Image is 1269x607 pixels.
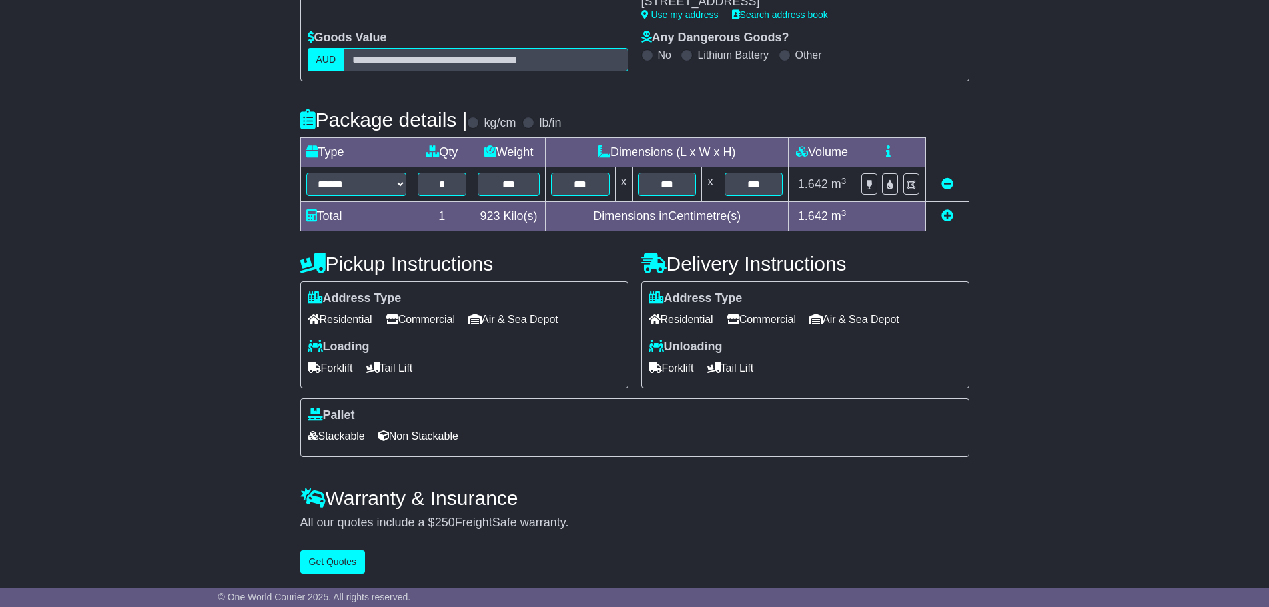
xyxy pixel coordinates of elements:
[707,358,754,378] span: Tail Lift
[615,167,632,202] td: x
[300,516,969,530] div: All our quotes include a $ FreightSafe warranty.
[697,49,769,61] label: Lithium Battery
[308,340,370,354] label: Loading
[831,209,847,223] span: m
[412,138,472,167] td: Qty
[472,202,546,231] td: Kilo(s)
[841,176,847,186] sup: 3
[308,426,365,446] span: Stackable
[308,309,372,330] span: Residential
[378,426,458,446] span: Non Stackable
[412,202,472,231] td: 1
[480,209,500,223] span: 923
[300,253,628,275] h4: Pickup Instructions
[641,31,789,45] label: Any Dangerous Goods?
[649,340,723,354] label: Unloading
[841,208,847,218] sup: 3
[472,138,546,167] td: Weight
[546,202,789,231] td: Dimensions in Centimetre(s)
[468,309,558,330] span: Air & Sea Depot
[308,291,402,306] label: Address Type
[809,309,899,330] span: Air & Sea Depot
[649,358,694,378] span: Forklift
[641,9,719,20] a: Use my address
[732,9,828,20] a: Search address book
[539,116,561,131] label: lb/in
[795,49,822,61] label: Other
[641,253,969,275] h4: Delivery Instructions
[798,209,828,223] span: 1.642
[300,109,468,131] h4: Package details |
[546,138,789,167] td: Dimensions (L x W x H)
[218,592,411,602] span: © One World Courier 2025. All rights reserved.
[308,31,387,45] label: Goods Value
[941,177,953,191] a: Remove this item
[831,177,847,191] span: m
[386,309,455,330] span: Commercial
[435,516,455,529] span: 250
[727,309,796,330] span: Commercial
[300,487,969,509] h4: Warranty & Insurance
[789,138,855,167] td: Volume
[308,408,355,423] label: Pallet
[941,209,953,223] a: Add new item
[300,138,412,167] td: Type
[308,48,345,71] label: AUD
[366,358,413,378] span: Tail Lift
[649,309,713,330] span: Residential
[300,550,366,574] button: Get Quotes
[701,167,719,202] td: x
[308,358,353,378] span: Forklift
[658,49,671,61] label: No
[300,202,412,231] td: Total
[798,177,828,191] span: 1.642
[649,291,743,306] label: Address Type
[484,116,516,131] label: kg/cm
